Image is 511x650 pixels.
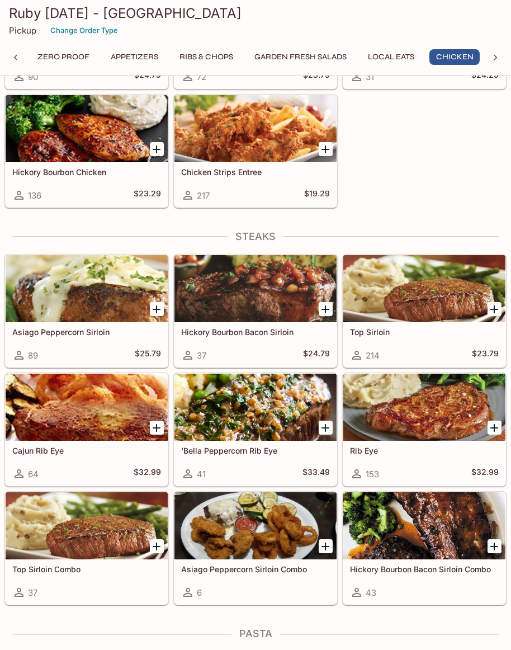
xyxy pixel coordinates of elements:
button: Garden Fresh Salads [248,49,353,65]
h5: $32.99 [134,467,161,481]
a: Chicken Strips Entree217$19.29 [174,95,337,208]
span: 217 [197,190,210,201]
div: Hickory Bourbon Chicken [6,95,168,162]
a: Hickory Bourbon Bacon Sirloin Combo43 [343,492,506,605]
button: Chicken [429,49,480,65]
h5: $24.79 [303,348,330,362]
h5: $24.29 [471,70,499,83]
h3: Ruby [DATE] - [GEOGRAPHIC_DATA] [9,4,502,22]
span: 72 [197,72,206,82]
a: Rib Eye153$32.99 [343,373,506,486]
span: 31 [366,72,374,82]
span: 41 [197,469,206,479]
div: Asiago Peppercorn Sirloin [6,255,168,322]
h5: $23.29 [134,189,161,202]
button: Add Cajun Rib Eye [150,421,164,435]
a: Cajun Rib Eye64$32.99 [5,373,168,486]
span: 89 [28,350,38,361]
button: Add Hickory Bourbon Bacon Sirloin Combo [488,539,501,553]
h5: Top Sirloin Combo [12,564,161,574]
h5: $25.79 [135,348,161,362]
a: Hickory Bourbon Chicken136$23.29 [5,95,168,208]
h5: $23.79 [303,70,330,83]
a: Hickory Bourbon Bacon Sirloin37$24.79 [174,255,337,368]
a: Top Sirloin214$23.79 [343,255,506,368]
button: Add Chicken Strips Entree [319,142,333,156]
div: Top Sirloin [343,255,505,322]
a: Asiago Peppercorn Sirloin89$25.79 [5,255,168,368]
span: 37 [28,587,37,598]
span: 37 [197,350,206,361]
button: Add Top Sirloin [488,302,501,316]
button: Add Top Sirloin Combo [150,539,164,553]
h5: Top Sirloin [350,327,499,337]
h5: Cajun Rib Eye [12,446,161,455]
a: Top Sirloin Combo37 [5,492,168,605]
h5: 'Bella Peppercorn Rib Eye [181,446,330,455]
a: Asiago Peppercorn Sirloin Combo6 [174,492,337,605]
button: Add Asiago Peppercorn Sirloin [150,302,164,316]
button: Change Order Type [45,22,123,39]
button: Add 'Bella Peppercorn Rib Eye [319,421,333,435]
h5: $32.99 [471,467,499,481]
button: Add Rib Eye [488,421,501,435]
div: Top Sirloin Combo [6,492,168,559]
h5: Asiago Peppercorn Sirloin Combo [181,564,330,574]
div: Cajun Rib Eye [6,374,168,441]
span: 90 [28,72,38,82]
div: Asiago Peppercorn Sirloin Combo [174,492,337,559]
h5: $23.79 [472,348,499,362]
h5: $24.79 [134,70,161,83]
h5: $33.49 [302,467,330,481]
span: 153 [366,469,379,479]
p: Pickup [9,25,36,36]
h5: Chicken Strips Entree [181,167,330,177]
div: Hickory Bourbon Bacon Sirloin [174,255,337,322]
h5: Asiago Peppercorn Sirloin [12,327,161,337]
h4: Pasta [4,628,507,640]
a: 'Bella Peppercorn Rib Eye41$33.49 [174,373,337,486]
button: Add Asiago Peppercorn Sirloin Combo [319,539,333,553]
button: Add Hickory Bourbon Bacon Sirloin [319,302,333,316]
h5: Hickory Bourbon Bacon Sirloin Combo [350,564,499,574]
span: 64 [28,469,39,479]
button: Appetizers [105,49,164,65]
div: Hickory Bourbon Bacon Sirloin Combo [343,492,505,559]
div: Rib Eye [343,374,505,441]
span: 6 [197,587,202,598]
span: 214 [366,350,380,361]
div: 'Bella Peppercorn Rib Eye [174,374,337,441]
h5: $19.29 [304,189,330,202]
span: 43 [366,587,376,598]
button: Add Hickory Bourbon Chicken [150,142,164,156]
div: Chicken Strips Entree [174,95,337,162]
h5: Hickory Bourbon Bacon Sirloin [181,327,330,337]
h4: Steaks [4,230,507,243]
button: Ribs & Chops [173,49,239,65]
h5: Hickory Bourbon Chicken [12,167,161,177]
button: Zero Proof [31,49,96,65]
h5: Rib Eye [350,446,499,455]
button: Local Eats [362,49,420,65]
span: 136 [28,190,41,201]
